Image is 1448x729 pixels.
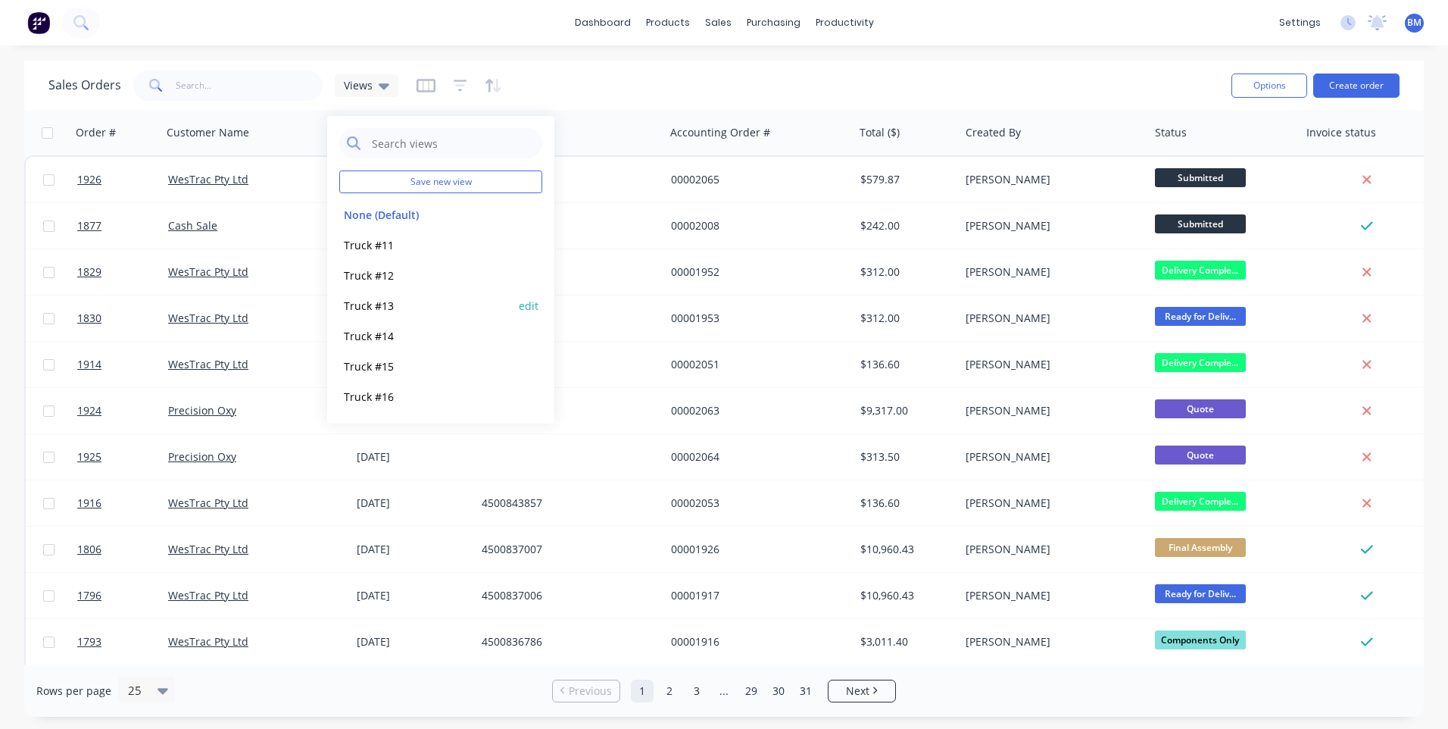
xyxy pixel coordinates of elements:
div: 00002063 [671,403,839,418]
div: [PERSON_NAME] [966,588,1134,603]
span: 1924 [77,403,101,418]
span: 1830 [77,311,101,326]
div: [PERSON_NAME] [966,449,1134,465]
div: Total ($) [860,125,900,140]
a: Page 3 [685,680,708,702]
h1: Sales Orders [48,78,121,92]
a: Next page [829,684,895,699]
a: Page 31 [794,680,817,702]
a: 1829 [77,249,168,295]
div: $10,960.43 [860,588,950,603]
span: 1829 [77,264,101,280]
div: $136.60 [860,496,950,511]
div: $313.50 [860,449,950,465]
span: Views [344,77,373,93]
a: Page 30 [767,680,790,702]
a: dashboard [567,11,638,34]
div: 00002065 [671,172,839,187]
div: 4500843856 [482,357,650,372]
div: 00001926 [671,542,839,557]
div: 00002053 [671,496,839,511]
a: Precision Oxy [168,403,236,418]
a: 1916 [77,480,168,526]
div: $312.00 [860,264,950,280]
a: 1925 [77,434,168,480]
button: Save new view [339,171,542,193]
span: Ready for Deliv... [1155,584,1246,603]
button: None (Default) [339,206,512,224]
div: Invoice status [1306,125,1376,140]
span: Delivery Comple... [1155,261,1246,280]
a: 1806 [77,527,168,572]
div: [PERSON_NAME] [966,403,1134,418]
button: Truck #16 [339,388,512,405]
div: [DATE] [357,634,470,649]
input: Search views [370,128,535,158]
span: BM [1407,16,1421,30]
span: 1806 [77,542,101,557]
div: 00002064 [671,449,839,465]
div: 00001953 [671,311,839,326]
div: [DATE] [357,542,470,557]
button: edit [519,298,538,314]
div: [PERSON_NAME] [966,357,1134,372]
div: Accounting Order # [670,125,770,140]
a: Precision Oxy [168,449,236,464]
div: sales [697,11,739,34]
a: 1924 [77,388,168,433]
div: Customer Name [167,125,249,140]
div: products [638,11,697,34]
div: 00002008 [671,218,839,233]
a: Page 1 is your current page [631,680,654,702]
div: 3500139313 [482,172,650,187]
div: 4500843857 [482,496,650,511]
a: 1914 [77,342,168,387]
button: Truck #14 [339,327,512,345]
a: WesTrac Pty Ltd [168,496,248,510]
button: Truck #11 [339,236,512,254]
a: 1926 [77,157,168,202]
div: [PERSON_NAME] [966,634,1134,649]
div: [PERSON_NAME] [966,264,1134,280]
a: 1830 [77,296,168,341]
a: Previous page [553,684,619,699]
div: productivity [808,11,882,34]
span: 1916 [77,496,101,511]
ul: Pagination [546,680,902,702]
div: 00001952 [671,264,839,280]
div: $242.00 [860,218,950,233]
div: [DATE] [357,449,470,465]
a: WesTrac Pty Ltd [168,172,248,186]
div: [DATE] [357,588,470,603]
a: WesTrac Pty Ltd [168,542,248,556]
div: 00001916 [671,634,839,649]
a: 1796 [77,573,168,618]
div: 4500836786 [482,634,650,649]
a: WesTrac Pty Ltd [168,311,248,325]
div: 4500837006 [482,588,650,603]
a: 1877 [77,203,168,249]
a: Jump forward [713,680,735,702]
div: [PERSON_NAME] [966,172,1134,187]
div: $136.60 [860,357,950,372]
div: [PERSON_NAME] [966,218,1134,233]
span: Previous [569,684,612,699]
div: $10,960.43 [860,542,950,557]
div: 00002051 [671,357,839,372]
div: $579.87 [860,172,950,187]
span: 1877 [77,218,101,233]
span: 1914 [77,357,101,372]
span: Final Assembly [1155,538,1246,557]
a: WesTrac Pty Ltd [168,357,248,371]
span: Components Only [1155,630,1246,649]
div: 00001917 [671,588,839,603]
button: Options [1231,74,1307,98]
div: purchasing [739,11,808,34]
button: Truck #13 [339,297,512,314]
div: [DATE] [357,496,470,511]
span: 1925 [77,449,101,465]
div: settings [1272,11,1328,34]
div: Created By [966,125,1021,140]
span: Submitted [1155,168,1246,187]
a: WesTrac Pty Ltd [168,634,248,649]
